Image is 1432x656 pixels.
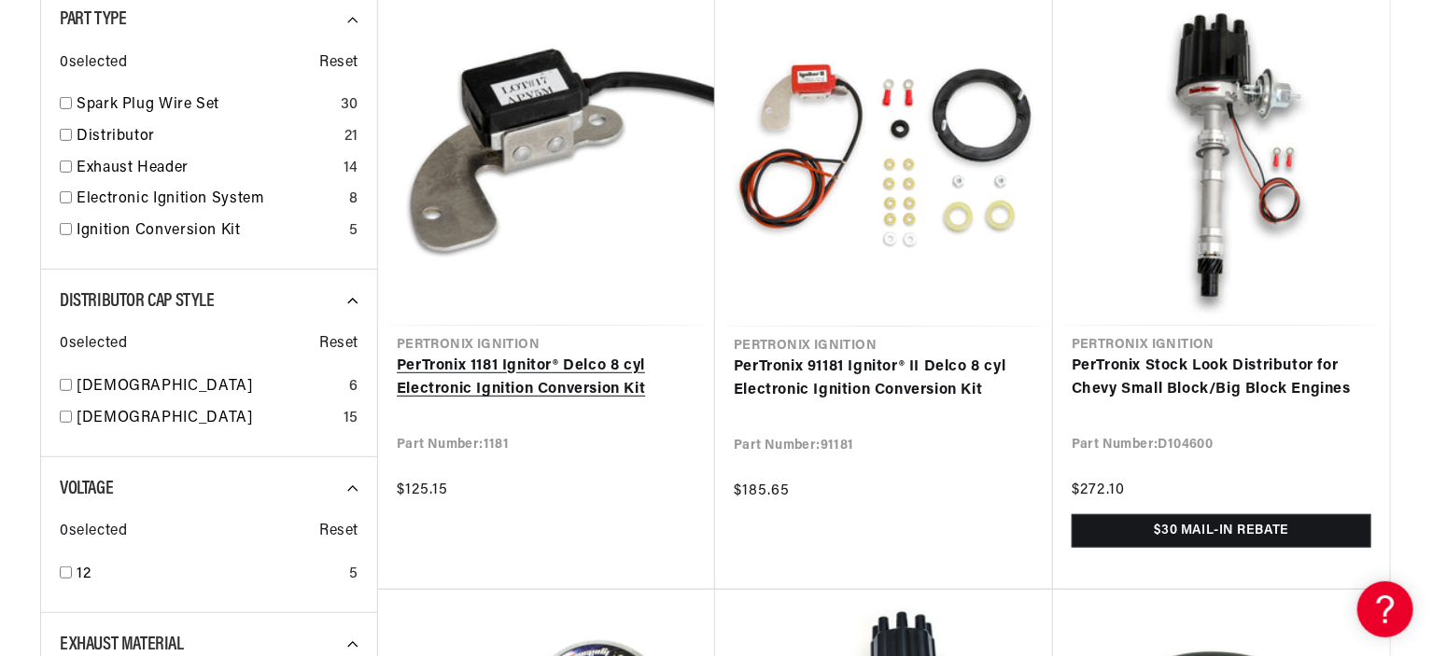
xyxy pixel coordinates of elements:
span: 0 selected [60,51,127,76]
a: Electronic Ignition System [77,188,342,212]
div: 14 [344,157,358,181]
a: Ignition Conversion Kit [77,219,342,244]
span: Exhaust Material [60,635,184,654]
div: 5 [349,563,358,587]
div: 21 [344,125,358,149]
a: 12 [77,563,342,587]
div: 15 [344,407,358,431]
span: Reset [319,51,358,76]
a: Spark Plug Wire Set [77,93,333,118]
span: Part Type [60,10,126,29]
a: PerTronix Stock Look Distributor for Chevy Small Block/Big Block Engines [1072,355,1371,402]
span: Reset [319,332,358,356]
span: Distributor Cap Style [60,292,215,311]
div: 30 [341,93,358,118]
div: 6 [349,375,358,399]
a: Distributor [77,125,337,149]
a: Exhaust Header [77,157,336,181]
div: 8 [349,188,358,212]
span: 0 selected [60,520,127,544]
a: [DEMOGRAPHIC_DATA] [77,375,342,399]
div: 5 [349,219,358,244]
a: [DEMOGRAPHIC_DATA] [77,407,336,431]
span: Voltage [60,480,113,498]
a: PerTronix 91181 Ignitor® II Delco 8 cyl Electronic Ignition Conversion Kit [734,356,1034,403]
span: 0 selected [60,332,127,356]
a: PerTronix 1181 Ignitor® Delco 8 cyl Electronic Ignition Conversion Kit [397,355,696,402]
span: Reset [319,520,358,544]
